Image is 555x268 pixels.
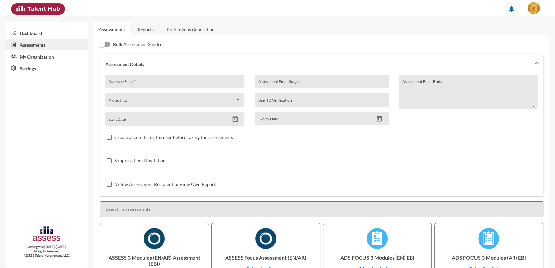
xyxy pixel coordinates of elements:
[5,27,88,39] a: Dashboard
[105,61,530,67] mat-panel-title: Assessment Details
[508,5,515,13] mat-icon: notifications
[5,39,88,50] a: Assessments
[132,22,159,38] a: Reports
[5,245,88,258] p: Copyright © [DATE]-[DATE]. All Rights Reserved. ASSESS Talent Management, LLC.
[114,180,218,188] span: "Allow Assessment Recipient to View Own Report"
[100,201,543,217] input: Search in assessments
[161,22,220,38] a: Bulk Tokens Generation
[100,54,543,75] mat-expansion-panel-header: Assessment Details
[374,115,385,122] button: Open calendar
[114,157,166,165] span: Suppress Email Invitation
[99,27,125,32] a: Assessments
[5,50,88,62] a: My Organization
[5,62,88,74] a: Settings
[100,75,543,196] div: Assessment Details
[440,249,538,266] p: ADS FOCUS 3 Modules (AR) EBI
[114,133,233,141] span: Create accounts for the user before taking the assessments
[229,116,241,123] button: Open calendar
[113,41,162,48] span: Bulk Assessment Sender
[32,226,61,243] img: assesscompany-logo.png
[328,249,426,266] p: ADS FOCUS 3 Modules (EN) EBI
[217,249,315,266] p: ASSESS Focus Assessment (EN/AR)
